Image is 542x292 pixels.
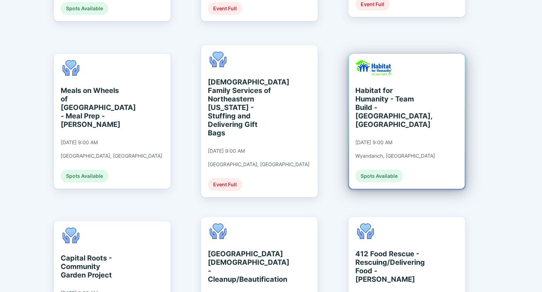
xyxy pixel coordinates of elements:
[355,86,420,129] div: Habitat for Humanity - Team Build - [GEOGRAPHIC_DATA], [GEOGRAPHIC_DATA]
[355,139,392,146] div: [DATE] 9:00 AM
[208,78,272,137] div: [DEMOGRAPHIC_DATA] Family Services of Northeastern [US_STATE] - Stuffing and Delivering Gift Bags
[355,170,403,182] div: Spots Available
[355,153,435,159] div: Wyandanch, [GEOGRAPHIC_DATA]
[208,148,245,154] div: [DATE] 9:00 AM
[61,254,125,279] div: Capital Roots - Community Garden Project
[208,161,309,168] div: [GEOGRAPHIC_DATA], [GEOGRAPHIC_DATA]
[208,178,242,191] div: Event Full
[208,2,242,15] div: Event Full
[61,170,108,182] div: Spots Available
[208,250,272,284] div: [GEOGRAPHIC_DATA][DEMOGRAPHIC_DATA] - Cleanup/Beautification
[61,86,125,129] div: Meals on Wheels of [GEOGRAPHIC_DATA] - Meal Prep - [PERSON_NAME]
[61,153,162,159] div: [GEOGRAPHIC_DATA], [GEOGRAPHIC_DATA]
[355,250,420,284] div: 412 Food Rescue - Rescuing/Delivering Food - [PERSON_NAME]
[61,2,108,15] div: Spots Available
[61,139,98,146] div: [DATE] 9:00 AM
